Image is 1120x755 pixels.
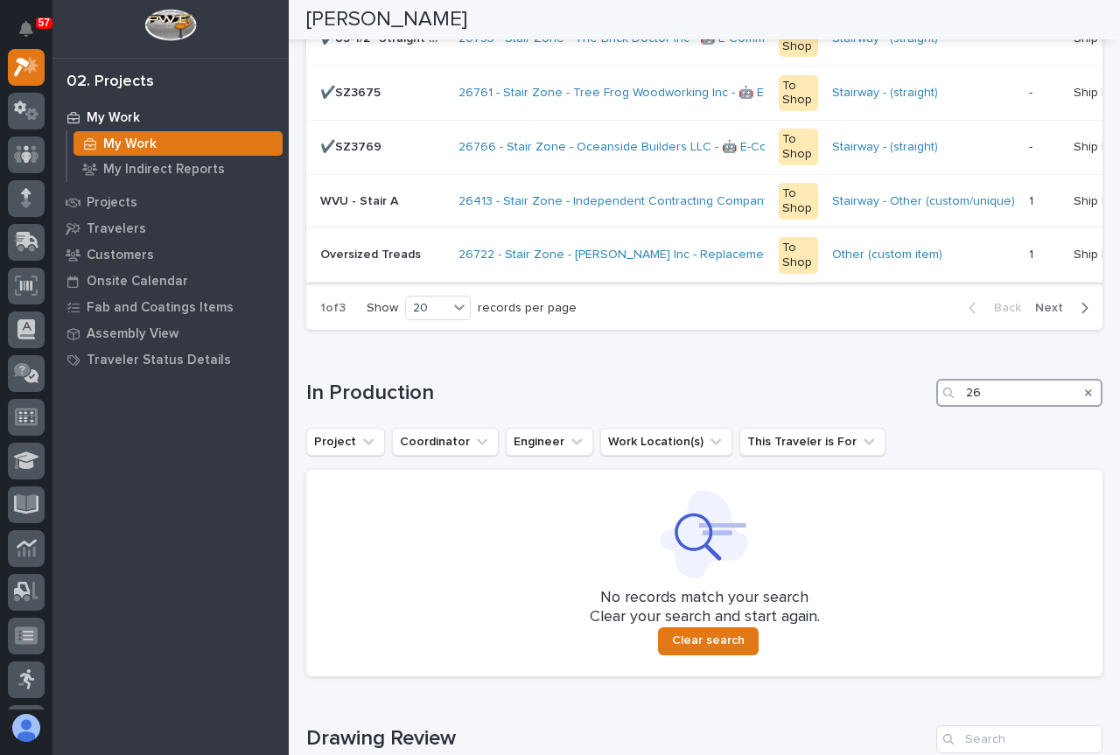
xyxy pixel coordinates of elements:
img: Workspace Logo [144,9,196,41]
a: Traveler Status Details [52,346,289,373]
p: 57 [38,17,50,29]
p: Assembly View [87,326,178,342]
p: Clear your search and start again. [590,608,820,627]
button: Back [955,300,1028,316]
p: - [1029,82,1036,101]
h1: Drawing Review [306,726,929,752]
p: Show [367,301,398,316]
p: 1 of 3 [306,287,360,330]
span: Clear search [672,633,745,648]
a: My Work [67,131,289,156]
p: Projects [87,195,137,211]
a: 26761 - Stair Zone - Tree Frog Woodworking Inc - 🤖 E-Commerce Stair Order [458,86,895,101]
a: Onsite Calendar [52,268,289,294]
a: Projects [52,189,289,215]
div: To Shop [779,183,818,220]
a: Travelers [52,215,289,241]
div: 02. Projects [66,73,154,92]
p: No records match your search [327,589,1081,608]
div: 20 [406,299,448,318]
span: Next [1035,300,1074,316]
p: 1 [1029,191,1037,209]
p: - [1029,136,1036,155]
a: Assembly View [52,320,289,346]
a: My Work [52,104,289,130]
p: records per page [478,301,577,316]
a: Stairway - Other (custom/unique) [832,194,1015,209]
a: My Indirect Reports [67,157,289,181]
h1: In Production [306,381,929,406]
button: users-avatar [8,710,45,746]
input: Search [936,379,1102,407]
p: Fab and Coatings Items [87,300,234,316]
div: To Shop [779,237,818,274]
p: My Work [103,136,157,152]
p: Traveler Status Details [87,353,231,368]
p: Travelers [87,221,146,237]
button: Project [306,428,385,456]
a: 26766 - Stair Zone - Oceanside Builders LLC - 🤖 E-Commerce Stair Order [458,140,878,155]
a: Other (custom item) [832,248,942,262]
button: Clear search [658,627,759,655]
a: 26722 - Stair Zone - [PERSON_NAME] Inc - Replacement Treads [458,248,817,262]
button: Notifications [8,10,45,47]
span: Back [983,300,1021,316]
h2: [PERSON_NAME] [306,7,467,32]
div: To Shop [779,129,818,165]
button: Coordinator [392,428,499,456]
button: Work Location(s) [600,428,732,456]
p: Oversized Treads [320,244,424,262]
p: WVU - Stair A [320,191,402,209]
button: Next [1028,300,1102,316]
div: To Shop [779,75,818,112]
p: ✔️SZ3769 [320,136,385,155]
p: My Work [87,110,140,126]
p: Customers [87,248,154,263]
a: Stairway - (straight) [832,86,938,101]
p: My Indirect Reports [103,162,225,178]
a: Stairway - (straight) [832,140,938,155]
a: 26413 - Stair Zone - Independent Contracting Company - WVU Stair Replacement [458,194,913,209]
p: Onsite Calendar [87,274,188,290]
button: This Traveler is For [739,428,885,456]
a: Customers [52,241,289,268]
p: ✔️SZ3675 [320,82,384,101]
a: Fab and Coatings Items [52,294,289,320]
input: Search [936,725,1102,753]
p: 1 [1029,244,1037,262]
button: Engineer [506,428,593,456]
div: Notifications57 [22,21,45,49]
